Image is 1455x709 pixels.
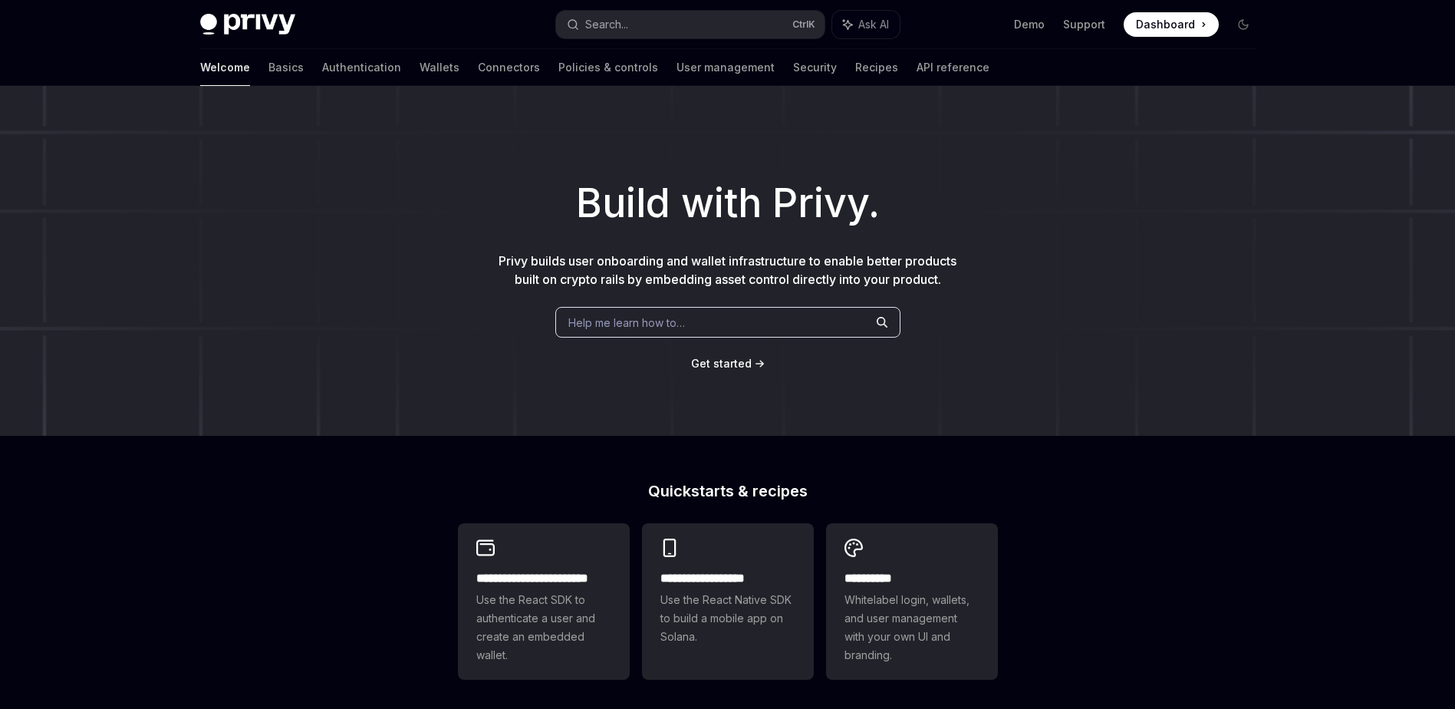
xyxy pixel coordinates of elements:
[458,483,998,499] h2: Quickstarts & recipes
[585,15,628,34] div: Search...
[478,49,540,86] a: Connectors
[25,173,1430,233] h1: Build with Privy.
[844,591,979,664] span: Whitelabel login, wallets, and user management with your own UI and branding.
[556,11,825,38] button: Search...CtrlK
[642,523,814,680] a: **** **** **** ***Use the React Native SDK to build a mobile app on Solana.
[420,49,459,86] a: Wallets
[1231,12,1256,37] button: Toggle dark mode
[793,49,837,86] a: Security
[855,49,898,86] a: Recipes
[858,17,889,32] span: Ask AI
[1124,12,1219,37] a: Dashboard
[268,49,304,86] a: Basics
[568,315,685,331] span: Help me learn how to…
[200,14,295,35] img: dark logo
[558,49,658,86] a: Policies & controls
[499,253,956,287] span: Privy builds user onboarding and wallet infrastructure to enable better products built on crypto ...
[691,356,752,371] a: Get started
[1136,17,1195,32] span: Dashboard
[660,591,795,646] span: Use the React Native SDK to build a mobile app on Solana.
[1014,17,1045,32] a: Demo
[826,523,998,680] a: **** *****Whitelabel login, wallets, and user management with your own UI and branding.
[200,49,250,86] a: Welcome
[1063,17,1105,32] a: Support
[792,18,815,31] span: Ctrl K
[832,11,900,38] button: Ask AI
[476,591,611,664] span: Use the React SDK to authenticate a user and create an embedded wallet.
[322,49,401,86] a: Authentication
[691,357,752,370] span: Get started
[917,49,989,86] a: API reference
[676,49,775,86] a: User management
